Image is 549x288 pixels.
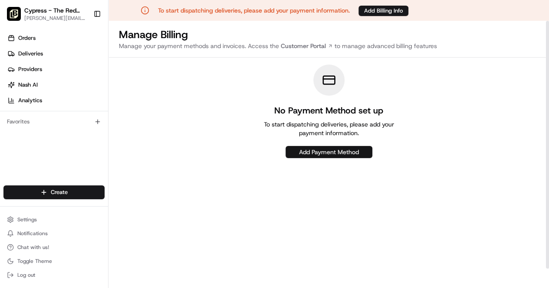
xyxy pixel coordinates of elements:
[18,50,43,58] span: Deliveries
[260,104,398,116] h1: No Payment Method set up
[3,185,105,199] button: Create
[358,6,408,16] button: Add Billing Info
[23,55,143,65] input: Clear
[9,34,158,48] p: Welcome 👋
[9,8,26,26] img: Nash
[17,216,37,223] span: Settings
[3,227,105,239] button: Notifications
[3,214,105,226] button: Settings
[3,47,108,61] a: Deliveries
[24,15,86,22] button: [PERSON_NAME][EMAIL_ADDRESS][DOMAIN_NAME]
[3,241,105,253] button: Chat with us!
[260,120,398,137] p: To start dispatching deliveries, please add your payment information.
[148,85,158,95] button: Start new chat
[30,91,110,98] div: We're available if you need us!
[18,34,36,42] span: Orders
[82,125,139,134] span: API Documentation
[3,78,108,92] a: Nash AI
[24,6,86,15] button: Cypress - The Red Chickz
[17,125,66,134] span: Knowledge Base
[3,269,105,281] button: Log out
[3,31,108,45] a: Orders
[18,65,42,73] span: Providers
[7,7,21,21] img: Cypress - The Red Chickz
[70,122,143,137] a: 💻API Documentation
[3,115,105,129] div: Favorites
[17,244,49,251] span: Chat with us!
[3,62,108,76] a: Providers
[3,255,105,267] button: Toggle Theme
[9,126,16,133] div: 📗
[18,97,42,104] span: Analytics
[18,81,38,89] span: Nash AI
[3,94,108,107] a: Analytics
[279,42,335,50] a: Customer Portal
[17,272,35,278] span: Log out
[119,28,539,42] h1: Manage Billing
[30,82,142,91] div: Start new chat
[119,42,539,50] p: Manage your payment methods and invoices. Access the to manage advanced billing features
[158,6,350,15] p: To start dispatching deliveries, please add your payment information.
[9,82,24,98] img: 1736555255976-a54dd68f-1ca7-489b-9aae-adbdc363a1c4
[5,122,70,137] a: 📗Knowledge Base
[358,5,408,16] a: Add Billing Info
[17,230,48,237] span: Notifications
[51,188,68,196] span: Create
[286,146,372,158] button: Add Payment Method
[17,258,52,265] span: Toggle Theme
[61,146,105,153] a: Powered byPylon
[3,3,90,24] button: Cypress - The Red ChickzCypress - The Red Chickz[PERSON_NAME][EMAIL_ADDRESS][DOMAIN_NAME]
[86,146,105,153] span: Pylon
[73,126,80,133] div: 💻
